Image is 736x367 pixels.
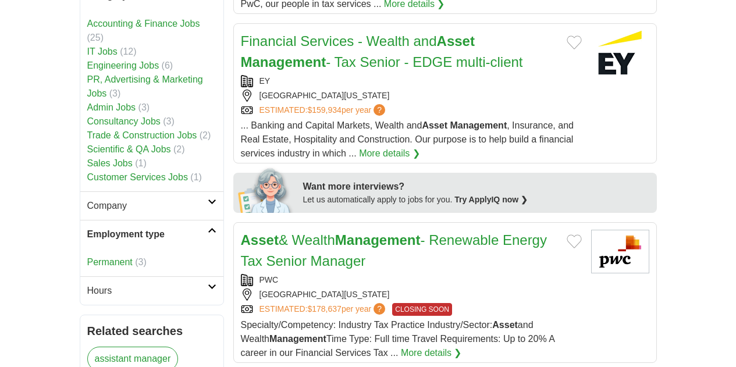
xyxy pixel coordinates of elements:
a: PR, Advertising & Marketing Jobs [87,74,203,98]
div: [GEOGRAPHIC_DATA][US_STATE] [241,288,582,301]
a: Admin Jobs [87,102,136,112]
a: More details ❯ [359,147,420,161]
img: apply-iq-scientist.png [238,166,294,213]
h2: Hours [87,284,208,298]
img: EY logo [591,31,649,74]
span: $159,934 [307,105,341,115]
span: (25) [87,33,104,42]
div: Let us automatically apply to jobs for you. [303,194,650,206]
h2: Related searches [87,322,216,340]
a: ESTIMATED:$178,637per year? [259,303,388,316]
strong: Asset [422,120,447,130]
a: Permanent [87,257,133,267]
span: (3) [163,116,175,126]
span: (3) [135,257,147,267]
span: (2) [200,130,211,140]
a: More details ❯ [401,346,462,360]
a: Company [80,191,223,220]
span: (2) [173,144,185,154]
span: (12) [120,47,136,56]
span: ? [374,303,385,315]
strong: Management [335,232,421,248]
a: Consultancy Jobs [87,116,161,126]
span: ... Banking and Capital Markets, Wealth and , Insurance, and Real Estate, Hospitality and Constru... [241,120,574,158]
span: (3) [138,102,150,112]
span: Specialty/Competency: Industry Tax Practice Industry/Sector: and Wealth Time Type: Full time Trav... [241,320,554,358]
a: Employment type [80,220,223,248]
strong: Asset [241,232,279,248]
a: Customer Services Jobs [87,172,188,182]
a: PWC [259,275,279,284]
a: Try ApplyIQ now ❯ [454,195,528,204]
h2: Company [87,199,208,213]
span: (3) [109,88,121,98]
span: (1) [135,158,147,168]
a: EY [259,76,271,85]
span: (6) [162,60,173,70]
a: Trade & Construction Jobs [87,130,197,140]
a: Scientific & QA Jobs [87,144,171,154]
a: Accounting & Finance Jobs [87,19,200,28]
span: $178,637 [307,304,341,313]
strong: Asset [492,320,518,330]
strong: Management [241,54,326,70]
span: (1) [190,172,202,182]
a: IT Jobs [87,47,118,56]
a: ESTIMATED:$159,934per year? [259,104,388,116]
a: Engineering Jobs [87,60,159,70]
button: Add to favorite jobs [567,234,582,248]
a: Financial Services - Wealth andAsset Management- Tax Senior - EDGE multi-client [241,33,523,70]
a: Hours [80,276,223,305]
a: Sales Jobs [87,158,133,168]
div: Want more interviews? [303,180,650,194]
strong: Management [269,334,326,344]
strong: Asset [437,33,475,49]
span: ? [374,104,385,116]
h2: Employment type [87,227,208,241]
button: Add to favorite jobs [567,35,582,49]
div: [GEOGRAPHIC_DATA][US_STATE] [241,90,582,102]
span: CLOSING SOON [392,303,452,316]
strong: Management [450,120,507,130]
img: PwC logo [591,230,649,273]
a: Asset& WealthManagement- Renewable Energy Tax Senior Manager [241,232,547,269]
